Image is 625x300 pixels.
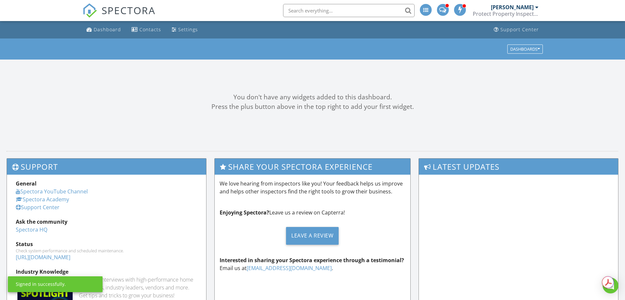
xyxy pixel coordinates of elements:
[79,276,197,299] div: In-depth interviews with high-performance home inspectors, industry leaders, vendors and more. Ge...
[16,204,60,211] a: Support Center
[139,26,161,33] div: Contacts
[215,159,410,175] h3: Share Your Spectora Experience
[510,47,540,51] div: Dashboards
[16,248,197,253] div: Check system performance and scheduled maintenance.
[7,92,618,102] div: You don't have any widgets added to this dashboard.
[286,227,339,245] div: Leave a Review
[16,180,36,187] strong: General
[419,159,618,175] h3: Latest Updates
[94,26,121,33] div: Dashboard
[178,26,198,33] div: Settings
[16,226,47,233] a: Spectora HQ
[220,209,269,216] strong: Enjoying Spectora?
[16,196,69,203] a: Spectora Academy
[220,180,405,195] p: We love hearing from inspectors like you! Your feedback helps us improve and helps other inspecto...
[169,24,201,36] a: Settings
[473,11,539,17] div: Protect Property Inspections
[220,209,405,216] p: Leave us a review on Capterra!
[220,257,404,264] strong: Interested in sharing your Spectora experience through a testimonial?
[102,3,156,17] span: SPECTORA
[16,268,197,276] div: Industry Knowledge
[7,159,206,175] h3: Support
[500,26,539,33] div: Support Center
[283,4,415,17] input: Search everything...
[16,188,88,195] a: Spectora YouTube Channel
[7,102,618,112] div: Press the plus button above in the top right to add your first widget.
[84,24,124,36] a: Dashboard
[491,24,541,36] a: Support Center
[247,264,332,272] a: [EMAIL_ADDRESS][DOMAIN_NAME]
[83,3,97,18] img: The Best Home Inspection Software - Spectora
[220,222,405,250] a: Leave a Review
[507,44,543,54] button: Dashboards
[16,254,70,261] a: [URL][DOMAIN_NAME]
[491,4,534,11] div: [PERSON_NAME]
[16,218,197,226] div: Ask the community
[220,256,405,272] p: Email us at .
[129,24,164,36] a: Contacts
[16,240,197,248] div: Status
[16,281,66,287] div: Signed in successfully.
[83,9,156,23] a: SPECTORA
